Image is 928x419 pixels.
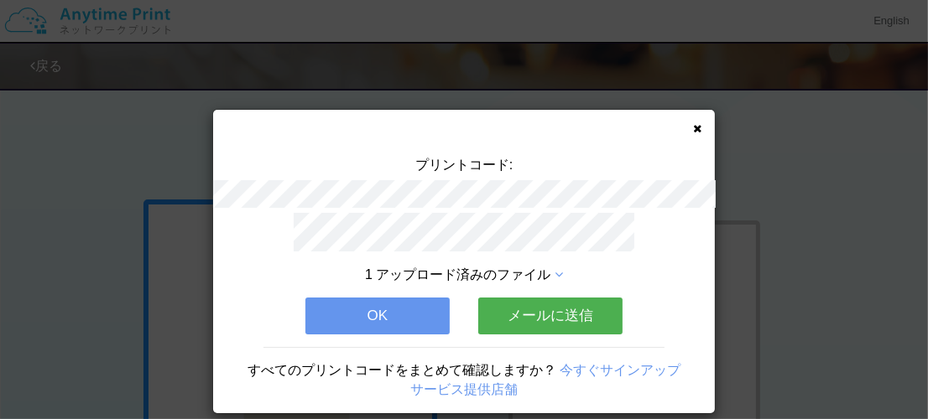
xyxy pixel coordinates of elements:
[365,267,550,282] span: 1 アップロード済みのファイル
[305,297,450,334] button: OK
[415,158,513,172] span: プリントコード:
[248,363,556,377] span: すべてのプリントコードをまとめて確認しますか？
[560,363,680,377] a: 今すぐサインアップ
[478,297,623,334] button: メールに送信
[410,382,518,396] a: サービス提供店舗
